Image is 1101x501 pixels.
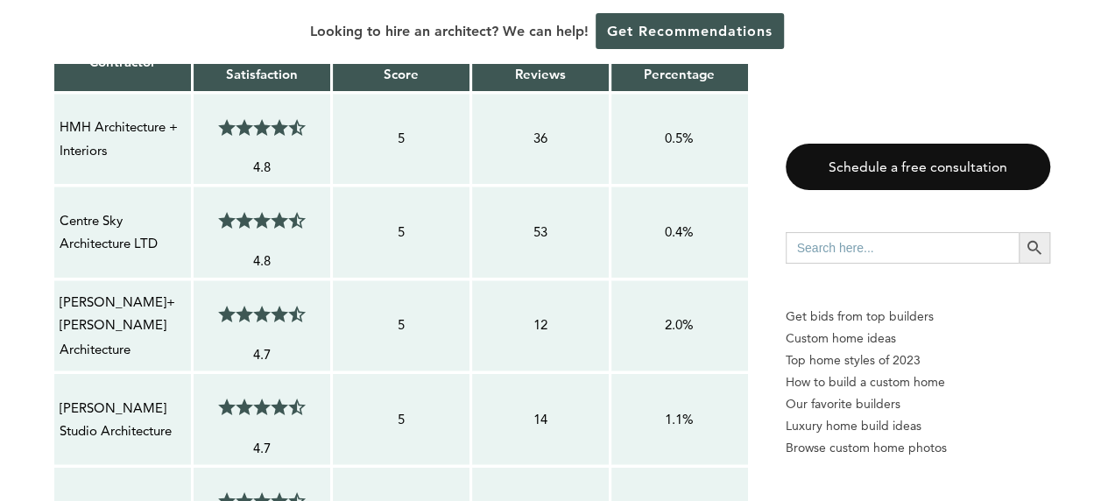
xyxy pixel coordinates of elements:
p: 5 [338,407,464,430]
p: 4.7 [199,342,325,365]
a: Get Recommendations [596,13,784,49]
a: Custom home ideas [786,328,1050,349]
p: Get bids from top builders [786,306,1050,328]
p: 5 [338,221,464,243]
p: 0.5% [617,127,743,150]
strong: Complaint Percentage [644,42,715,81]
a: Schedule a free consultation [786,144,1050,190]
strong: Average Customer Satisfaction [203,42,320,81]
p: Centre Sky Architecture LTD [60,209,186,256]
p: 14 [477,407,603,430]
p: 4.8 [199,156,325,179]
p: 4.8 [199,250,325,272]
p: 2.0% [617,314,743,336]
a: Top home styles of 2023 [786,349,1050,371]
p: 12 [477,314,603,336]
p: 36 [477,127,603,150]
p: [PERSON_NAME] Studio Architecture [60,396,186,442]
p: 1.1% [617,407,743,430]
p: 5 [338,127,464,150]
input: Search here... [786,232,1019,264]
a: How to build a custom home [786,371,1050,393]
iframe: Drift Widget Chat Controller [765,375,1080,480]
p: HMH Architecture + Interiors [60,116,186,162]
strong: Service Rating Score [356,42,445,81]
svg: Search [1025,238,1044,258]
strong: Total Number of Reviews [491,42,590,81]
p: 5 [338,314,464,336]
p: 53 [477,221,603,243]
p: [PERSON_NAME]+[PERSON_NAME] Architecture [60,291,186,360]
p: 0.4% [617,221,743,243]
p: 4.7 [199,436,325,459]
